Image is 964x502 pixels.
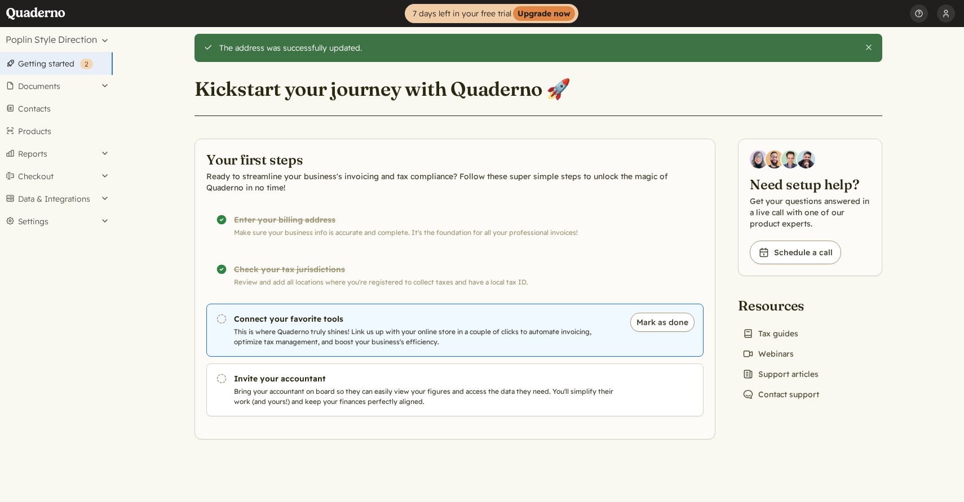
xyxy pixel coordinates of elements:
[234,327,618,347] p: This is where Quaderno truly shines! Link us up with your online store in a couple of clicks to a...
[234,387,618,407] p: Bring your accountant on board so they can easily view your figures and access the data they need...
[797,150,815,168] img: Javier Rubio, DevRel at Quaderno
[738,346,798,362] a: Webinars
[405,4,578,23] a: 7 days left in your free trialUpgrade now
[194,77,571,101] h1: Kickstart your journey with Quaderno 🚀
[738,387,824,402] a: Contact support
[750,241,841,264] a: Schedule a call
[750,196,870,229] p: Get your questions answered in a live call with one of our product experts.
[206,363,704,416] a: Invite your accountant Bring your accountant on board so they can easily view your figures and ac...
[206,171,704,193] p: Ready to streamline your business's invoicing and tax compliance? Follow these super simple steps...
[513,6,575,21] strong: Upgrade now
[630,313,695,332] button: Mark as done
[234,373,618,384] h3: Invite your accountant
[738,326,803,341] a: Tax guides
[781,150,799,168] img: Ivo Oltmans, Business Developer at Quaderno
[219,43,856,53] div: The address was successfully updated.
[85,60,89,68] span: 2
[750,150,768,168] img: Diana Carrasco, Account Executive at Quaderno
[206,150,704,168] h2: Your first steps
[738,366,823,382] a: Support articles
[738,296,824,314] h2: Resources
[206,304,704,357] a: Connect your favorite tools This is where Quaderno truly shines! Link us up with your online stor...
[766,150,784,168] img: Jairo Fumero, Account Executive at Quaderno
[864,43,873,52] button: Close this alert
[234,313,618,325] h3: Connect your favorite tools
[750,175,870,193] h2: Need setup help?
